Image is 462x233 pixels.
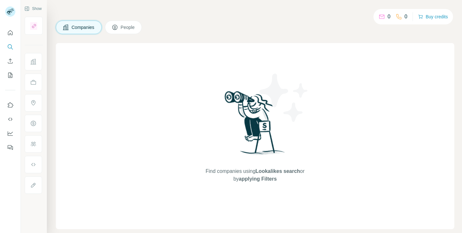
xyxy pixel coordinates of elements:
button: My lists [5,69,15,81]
button: Enrich CSV [5,55,15,67]
span: Lookalikes search [255,168,300,174]
img: Surfe Illustration - Stars [255,69,313,127]
button: Dashboard [5,128,15,139]
button: Show [20,4,46,13]
button: Use Surfe API [5,113,15,125]
p: 0 [388,13,390,21]
span: applying Filters [239,176,277,182]
button: Buy credits [418,12,448,21]
span: Companies [72,24,95,31]
p: 0 [405,13,407,21]
span: People [121,24,135,31]
img: Surfe Illustration - Woman searching with binoculars [222,89,288,161]
button: Quick start [5,27,15,39]
span: Find companies using or by [204,167,306,183]
button: Use Surfe on LinkedIn [5,99,15,111]
button: Search [5,41,15,53]
h4: Search [56,8,454,17]
button: Feedback [5,142,15,153]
